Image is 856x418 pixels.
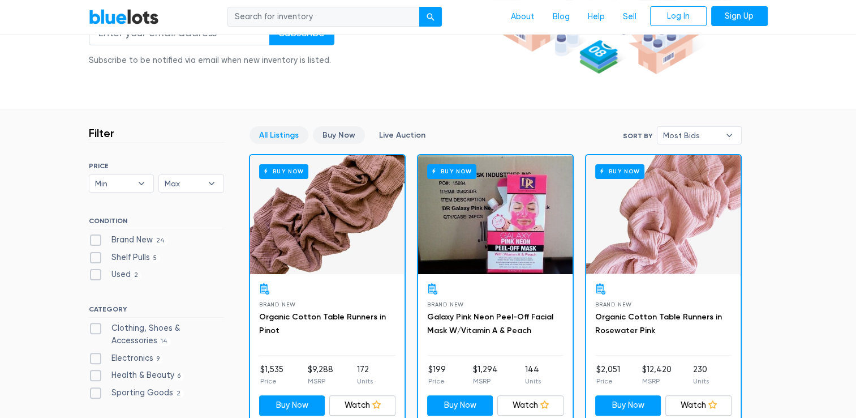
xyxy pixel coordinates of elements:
div: Subscribe to be notified via email when new inventory is listed. [89,54,334,67]
span: 24 [153,236,169,245]
li: 144 [525,364,541,386]
a: Organic Cotton Table Runners in Rosewater Pink [595,312,722,335]
a: Buy Now [595,395,661,416]
span: Max [165,175,202,192]
span: 9 [153,355,164,364]
a: Galaxy Pink Neon Peel-Off Facial Mask W/Vitamin A & Peach [427,312,553,335]
label: Brand New [89,234,169,246]
h6: CATEGORY [89,305,224,318]
p: Units [693,376,709,386]
li: $1,535 [260,364,283,386]
a: Organic Cotton Table Runners in Pinot [259,312,386,335]
label: Sporting Goods [89,387,184,399]
a: Buy Now [586,155,741,274]
p: Price [428,376,446,386]
p: Units [525,376,541,386]
a: Buy Now [313,126,365,144]
h6: CONDITION [89,217,224,229]
li: $1,294 [473,364,498,386]
p: Price [596,376,620,386]
span: 2 [131,271,142,280]
a: Buy Now [259,395,325,416]
span: 5 [150,254,161,263]
p: MSRP [307,376,333,386]
a: Sell [614,6,646,28]
a: Sign Up [711,6,768,27]
span: Min [95,175,132,192]
b: ▾ [130,175,153,192]
a: Watch [497,395,564,416]
h6: PRICE [89,162,224,170]
span: Brand New [427,301,464,308]
span: Brand New [595,301,632,308]
label: Clothing, Shoes & Accessories [89,322,224,347]
h3: Filter [89,126,114,140]
li: 230 [693,364,709,386]
p: MSRP [642,376,671,386]
label: Sort By [623,131,652,141]
b: ▾ [717,127,741,144]
li: $199 [428,364,446,386]
p: MSRP [473,376,498,386]
a: BlueLots [89,8,159,25]
label: Health & Beauty [89,369,184,382]
h6: Buy Now [427,164,476,178]
p: Units [357,376,373,386]
p: Price [260,376,283,386]
a: Help [579,6,614,28]
label: Electronics [89,352,164,365]
a: Buy Now [418,155,573,274]
a: All Listings [250,126,308,144]
input: Search for inventory [227,7,420,27]
span: 2 [173,389,184,398]
span: Most Bids [663,127,720,144]
a: Watch [665,395,732,416]
a: Watch [329,395,395,416]
li: 172 [357,364,373,386]
a: Log In [650,6,707,27]
span: 6 [174,372,184,381]
h6: Buy Now [595,164,644,178]
span: Brand New [259,301,296,308]
b: ▾ [200,175,223,192]
label: Used [89,268,142,281]
a: About [502,6,544,28]
li: $2,051 [596,364,620,386]
a: Buy Now [427,395,493,416]
li: $12,420 [642,364,671,386]
h6: Buy Now [259,164,308,178]
a: Blog [544,6,579,28]
a: Buy Now [250,155,405,274]
span: 14 [157,337,171,346]
label: Shelf Pulls [89,251,161,264]
a: Live Auction [369,126,435,144]
li: $9,288 [307,364,333,386]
